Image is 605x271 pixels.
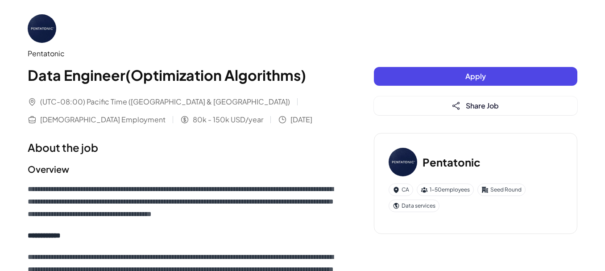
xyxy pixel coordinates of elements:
span: 80k - 150k USD/year [193,114,263,125]
div: Data services [389,200,439,212]
h1: Data Engineer(Optimization Algorithms) [28,64,338,86]
span: Apply [465,71,486,81]
img: Pe [28,14,56,43]
div: CA [389,183,413,196]
div: Pentatonic [28,48,338,59]
h2: Overview [28,163,338,176]
div: 1-50 employees [417,183,474,196]
button: Apply [374,67,577,86]
button: Share Job [374,96,577,115]
div: Seed Round [477,183,526,196]
h1: About the job [28,139,338,155]
span: Share Job [466,101,499,110]
h3: Pentatonic [423,154,481,170]
span: [DATE] [290,114,312,125]
span: (UTC-08:00) Pacific Time ([GEOGRAPHIC_DATA] & [GEOGRAPHIC_DATA]) [40,96,290,107]
span: [DEMOGRAPHIC_DATA] Employment [40,114,166,125]
img: Pe [389,148,417,176]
